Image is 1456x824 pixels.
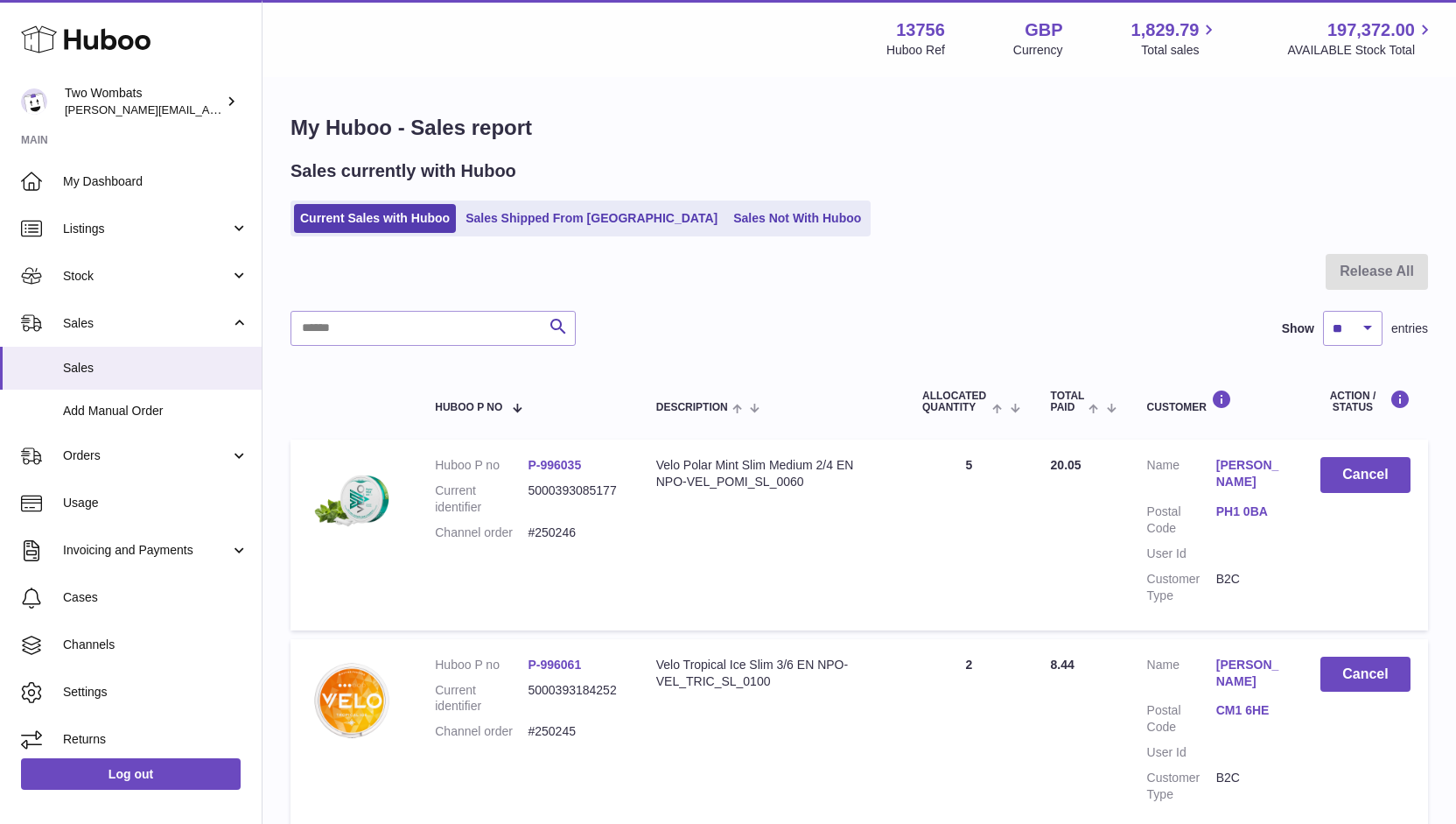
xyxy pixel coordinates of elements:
[63,731,248,748] span: Returns
[1216,702,1285,719] a: CM1 6HE
[1320,457,1410,493] button: Cancel
[308,457,395,545] img: Velo_Polar_Mint_Slim_Medium_2_4_Nicotine_Pouches-5000393085177.webp
[905,440,1033,630] td: 5
[528,682,620,715] dd: 5000393184252
[63,268,230,285] span: Stock
[435,402,502,413] span: Huboo P no
[528,458,581,472] a: P-996035
[1282,320,1314,337] label: Show
[294,204,456,233] a: Current Sales with Huboo
[65,85,222,118] div: Two Wombats
[1147,457,1216,495] dt: Name
[1051,458,1081,472] span: 20.05
[1287,42,1435,59] span: AVAILABLE Stock Total
[528,482,620,516] dd: 5000393085177
[1141,42,1219,59] span: Total sales
[435,657,528,673] dt: Huboo P no
[65,102,444,116] span: [PERSON_NAME][EMAIL_ADDRESS][PERSON_NAME][DOMAIN_NAME]
[1216,770,1285,803] dd: B2C
[1216,657,1285,690] a: [PERSON_NAME]
[1051,658,1074,672] span: 8.44
[435,525,528,541] dt: Channel order
[656,457,887,490] div: Velo Polar Mint Slim Medium 2/4 EN NPO-VEL_POMI_SL_0060
[1391,320,1428,337] span: entries
[1216,504,1285,520] a: PH1 0BA
[1147,770,1216,803] dt: Customer Type
[886,42,945,59] div: Huboo Ref
[1051,391,1085,413] span: Total paid
[1013,42,1063,59] div: Currency
[1147,504,1216,537] dt: Postal Code
[656,402,728,413] span: Description
[63,221,230,237] span: Listings
[290,159,516,183] h2: Sales currently with Huboo
[896,18,945,42] strong: 13756
[656,657,887,690] div: Velo Tropical Ice Slim 3/6 EN NPO-VEL_TRIC_SL_0100
[922,391,988,413] span: ALLOCATED Quantity
[528,525,620,541] dd: #250246
[1147,657,1216,694] dt: Name
[1131,18,1220,59] a: 1,829.79 Total sales
[1216,457,1285,490] a: [PERSON_NAME]
[435,723,528,740] dt: Channel order
[63,637,248,653] span: Channels
[1327,18,1415,42] span: 197,372.00
[63,447,230,464] span: Orders
[21,758,241,790] a: Log out
[528,658,581,672] a: P-996061
[1216,571,1285,604] dd: B2C
[1320,657,1410,693] button: Cancel
[1147,390,1285,413] div: Customer
[528,723,620,740] dd: #250245
[1320,390,1410,413] div: Action / Status
[727,204,867,233] a: Sales Not With Huboo
[63,684,248,701] span: Settings
[63,495,248,511] span: Usage
[459,204,724,233] a: Sales Shipped From [GEOGRAPHIC_DATA]
[63,542,230,559] span: Invoicing and Payments
[1147,744,1216,761] dt: User Id
[63,403,248,419] span: Add Manual Order
[63,173,248,190] span: My Dashboard
[308,657,395,744] img: Velo_Tropical_Ice_Slim_3_6_Nicotine_Pouches-5000393184252.webp
[63,315,230,332] span: Sales
[435,457,528,474] dt: Huboo P no
[63,360,248,377] span: Sales
[1131,18,1200,42] span: 1,829.79
[1025,18,1062,42] strong: GBP
[21,88,47,115] img: adam.randall@twowombats.com
[1147,571,1216,604] dt: Customer Type
[1147,702,1216,736] dt: Postal Code
[63,589,248,606] span: Cases
[1147,546,1216,562] dt: User Id
[435,682,528,715] dt: Current identifier
[290,114,1428,142] h1: My Huboo - Sales report
[435,482,528,516] dt: Current identifier
[1287,18,1435,59] a: 197,372.00 AVAILABLE Stock Total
